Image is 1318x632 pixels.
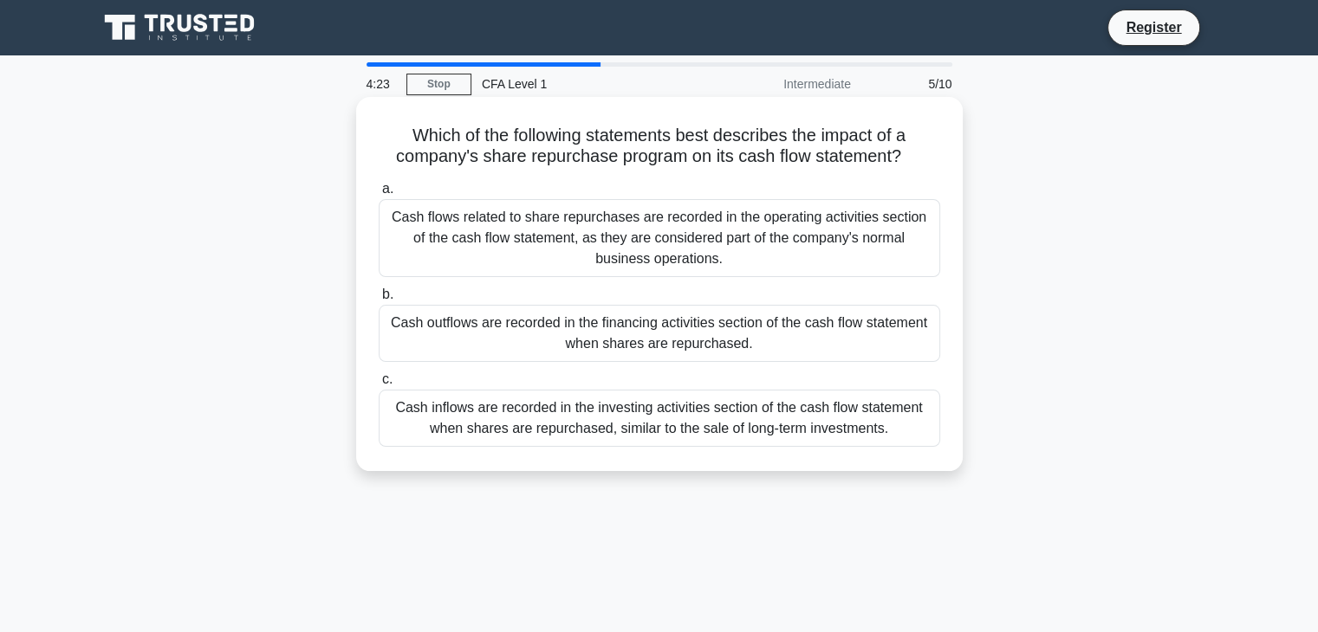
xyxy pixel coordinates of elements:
div: Cash flows related to share repurchases are recorded in the operating activities section of the c... [379,199,940,277]
span: a. [382,181,393,196]
div: Cash outflows are recorded in the financing activities section of the cash flow statement when sh... [379,305,940,362]
div: CFA Level 1 [471,67,710,101]
span: c. [382,371,393,386]
span: b. [382,287,393,301]
a: Register [1115,16,1191,38]
a: Stop [406,74,471,95]
div: 5/10 [861,67,963,101]
div: Cash inflows are recorded in the investing activities section of the cash flow statement when sha... [379,390,940,447]
div: Intermediate [710,67,861,101]
div: 4:23 [356,67,406,101]
h5: Which of the following statements best describes the impact of a company's share repurchase progr... [377,125,942,168]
